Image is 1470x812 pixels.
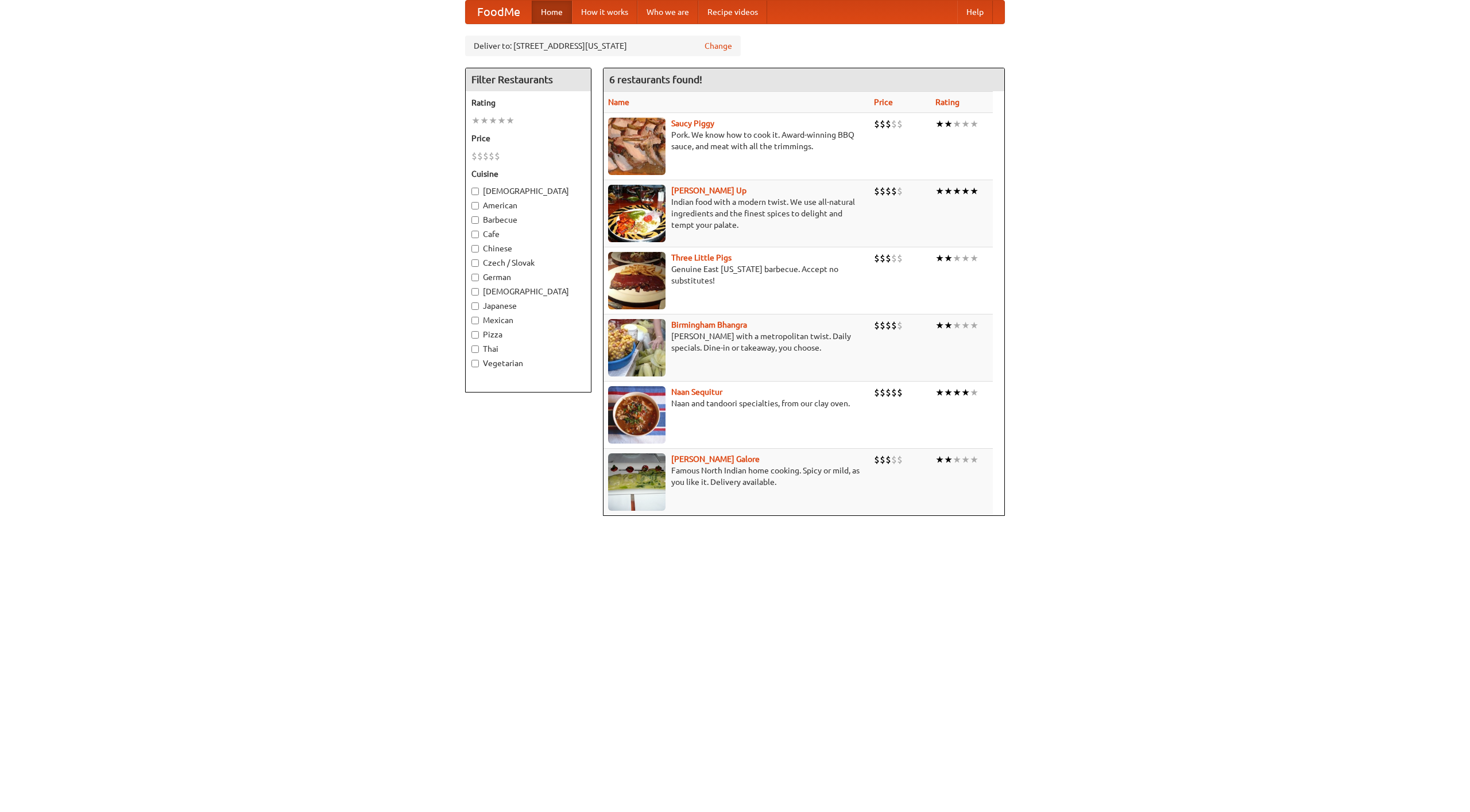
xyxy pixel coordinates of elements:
[970,386,978,399] li: ★
[471,331,479,339] input: Pizza
[471,300,585,312] label: Japanese
[961,118,970,130] li: ★
[891,453,897,466] li: $
[494,150,500,162] li: $
[471,259,479,267] input: Czech / Slovak
[970,118,978,130] li: ★
[471,329,585,340] label: Pizza
[935,118,944,130] li: ★
[471,360,479,367] input: Vegetarian
[608,185,666,242] img: curryup.jpg
[608,252,666,309] img: littlepigs.jpg
[885,118,891,130] li: $
[957,1,993,24] a: Help
[961,453,970,466] li: ★
[935,386,944,399] li: ★
[466,1,532,24] a: FoodMe
[897,252,903,265] li: $
[506,114,514,127] li: ★
[471,133,585,144] h5: Price
[471,302,479,310] input: Japanese
[471,168,585,180] h5: Cuisine
[874,386,880,399] li: $
[961,185,970,197] li: ★
[874,98,893,107] a: Price
[880,453,885,466] li: $
[471,314,585,326] label: Mexican
[970,319,978,332] li: ★
[961,319,970,332] li: ★
[885,319,891,332] li: $
[471,317,479,324] input: Mexican
[897,386,903,399] li: $
[671,186,746,195] b: [PERSON_NAME] Up
[608,465,865,488] p: Famous North Indian home cooking. Spicy or mild, as you like it. Delivery available.
[465,36,741,56] div: Deliver to: [STREET_ADDRESS][US_STATE]
[471,97,585,108] h5: Rating
[608,331,865,353] p: [PERSON_NAME] with a metropolitan twist. Daily specials. Dine-in or takeaway, you choose.
[953,319,961,332] li: ★
[935,252,944,265] li: ★
[891,386,897,399] li: $
[885,453,891,466] li: $
[944,185,953,197] li: ★
[471,114,480,127] li: ★
[471,243,585,254] label: Chinese
[471,231,479,238] input: Cafe
[471,274,479,281] input: German
[885,252,891,265] li: $
[944,319,953,332] li: ★
[497,114,506,127] li: ★
[874,185,880,197] li: $
[953,185,961,197] li: ★
[471,185,585,197] label: [DEMOGRAPHIC_DATA]
[891,252,897,265] li: $
[608,398,865,409] p: Naan and tandoori specialties, from our clay oven.
[944,386,953,399] li: ★
[572,1,637,24] a: How it works
[671,119,714,128] a: Saucy Piggy
[471,188,479,195] input: [DEMOGRAPHIC_DATA]
[935,98,960,107] a: Rating
[608,129,865,152] p: Pork. We know how to cook it. Award-winning BBQ sauce, and meat with all the trimmings.
[953,118,961,130] li: ★
[880,185,885,197] li: $
[885,386,891,399] li: $
[935,319,944,332] li: ★
[471,358,585,369] label: Vegetarian
[880,252,885,265] li: $
[471,202,479,209] input: American
[874,252,880,265] li: $
[671,320,747,329] a: Birmingham Bhangra
[874,453,880,466] li: $
[885,185,891,197] li: $
[471,286,585,297] label: [DEMOGRAPHIC_DATA]
[944,453,953,466] li: ★
[489,114,497,127] li: ★
[880,319,885,332] li: $
[705,40,732,52] a: Change
[471,271,585,283] label: German
[471,288,479,296] input: [DEMOGRAPHIC_DATA]
[944,252,953,265] li: ★
[480,114,489,127] li: ★
[970,453,978,466] li: ★
[609,74,702,85] ng-pluralize: 6 restaurants found!
[471,150,477,162] li: $
[608,453,666,511] img: currygalore.jpg
[637,1,698,24] a: Who we are
[466,68,591,91] h4: Filter Restaurants
[880,386,885,399] li: $
[953,386,961,399] li: ★
[891,319,897,332] li: $
[671,454,760,464] a: [PERSON_NAME] Galore
[671,387,722,397] a: Naan Sequitur
[897,319,903,332] li: $
[608,263,865,286] p: Genuine East [US_STATE] barbecue. Accept no substitutes!
[961,386,970,399] li: ★
[532,1,572,24] a: Home
[471,257,585,269] label: Czech / Slovak
[935,453,944,466] li: ★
